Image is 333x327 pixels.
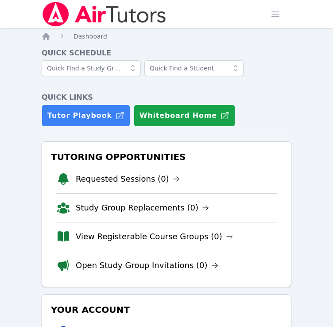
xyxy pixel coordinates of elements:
[42,92,291,103] h4: Quick Links
[134,105,235,127] button: Whiteboard Home
[42,2,167,27] img: Air Tutors
[74,33,107,40] span: Dashboard
[49,149,284,165] h3: Tutoring Opportunities
[76,259,218,272] a: Open Study Group Invitations (0)
[42,32,291,41] nav: Breadcrumb
[76,230,233,243] a: View Registerable Course Groups (0)
[49,302,284,318] h3: Your Account
[76,202,209,214] a: Study Group Replacements (0)
[74,32,107,41] a: Dashboard
[42,60,141,76] input: Quick Find a Study Group
[42,105,130,127] a: Tutor Playbook
[42,48,291,58] h4: Quick Schedule
[76,173,180,185] a: Requested Sessions (0)
[144,60,244,76] input: Quick Find a Student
